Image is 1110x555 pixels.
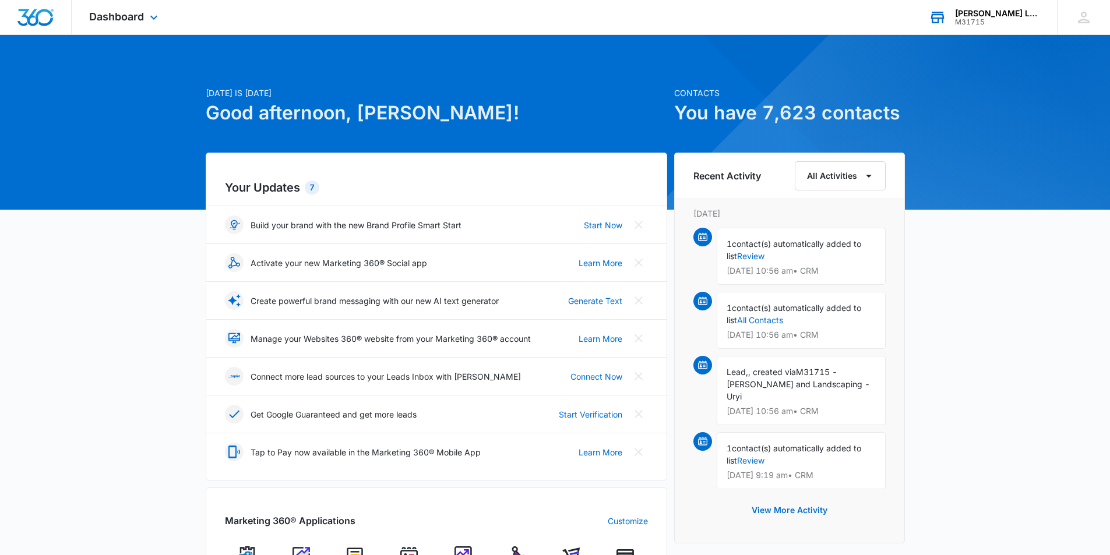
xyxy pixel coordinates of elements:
button: Close [629,405,648,423]
p: Build your brand with the new Brand Profile Smart Start [251,219,461,231]
a: Learn More [579,257,622,269]
p: [DATE] 10:56 am • CRM [727,331,876,339]
p: Tap to Pay now available in the Marketing 360® Mobile App [251,446,481,458]
a: Customize [608,515,648,527]
p: [DATE] is [DATE] [206,87,667,99]
button: View More Activity [740,496,839,524]
a: Generate Text [568,295,622,307]
a: Start Now [584,219,622,231]
span: 1 [727,303,732,313]
button: All Activities [795,161,886,190]
div: account name [955,9,1040,18]
p: [DATE] 10:56 am • CRM [727,267,876,275]
button: Close [629,291,648,310]
p: [DATE] [693,207,886,220]
span: 1 [727,443,732,453]
a: Start Verification [559,408,622,420]
p: Create powerful brand messaging with our new AI text generator [251,295,499,307]
h1: Good afternoon, [PERSON_NAME]! [206,99,667,127]
a: Connect Now [570,370,622,383]
p: Get Google Guaranteed and get more leads [251,408,417,420]
h1: You have 7,623 contacts [674,99,905,127]
span: Lead, [727,367,748,377]
span: contact(s) automatically added to list [727,239,861,261]
button: Close [629,253,648,272]
p: Contacts [674,87,905,99]
p: [DATE] 10:56 am • CRM [727,407,876,415]
button: Close [629,215,648,234]
span: contact(s) automatically added to list [727,303,861,325]
a: Learn More [579,446,622,458]
h2: Marketing 360® Applications [225,514,355,528]
p: Connect more lead sources to your Leads Inbox with [PERSON_NAME] [251,370,521,383]
a: Learn More [579,333,622,345]
span: 1 [727,239,732,249]
div: 7 [305,181,319,195]
a: Review [737,251,764,261]
p: Activate your new Marketing 360® Social app [251,257,427,269]
button: Close [629,367,648,386]
button: Close [629,443,648,461]
div: account id [955,18,1040,26]
button: Close [629,329,648,348]
span: Dashboard [89,10,144,23]
h2: Your Updates [225,179,648,196]
p: [DATE] 9:19 am • CRM [727,471,876,479]
span: M31715 - [PERSON_NAME] and Landscaping - Uryi [727,367,870,401]
p: Manage your Websites 360® website from your Marketing 360® account [251,333,531,345]
h6: Recent Activity [693,169,761,183]
a: Review [737,455,764,465]
span: contact(s) automatically added to list [727,443,861,465]
a: All Contacts [737,315,783,325]
span: , created via [748,367,796,377]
